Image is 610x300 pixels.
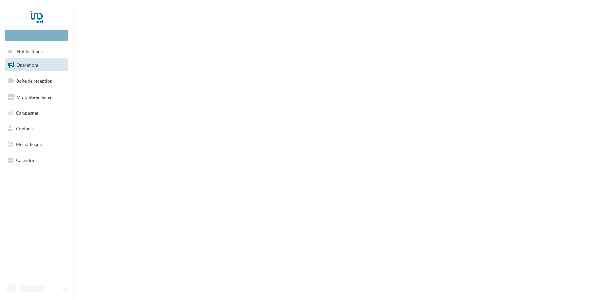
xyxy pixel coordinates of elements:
[4,138,69,151] a: Médiathèque
[16,157,37,163] span: Calendrier
[16,78,52,83] span: Boîte de réception
[17,49,43,54] span: Notifications
[16,142,42,147] span: Médiathèque
[17,62,39,68] span: Opérations
[5,30,68,41] div: Nouvelle campagne
[16,126,34,131] span: Contacts
[4,74,69,88] a: Boîte de réception
[17,94,51,100] span: Visibilité en ligne
[4,154,69,167] a: Calendrier
[4,106,69,120] a: Campagnes
[16,110,39,115] span: Campagnes
[4,90,69,104] a: Visibilité en ligne
[4,122,69,135] a: Contacts
[4,58,69,72] a: Opérations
